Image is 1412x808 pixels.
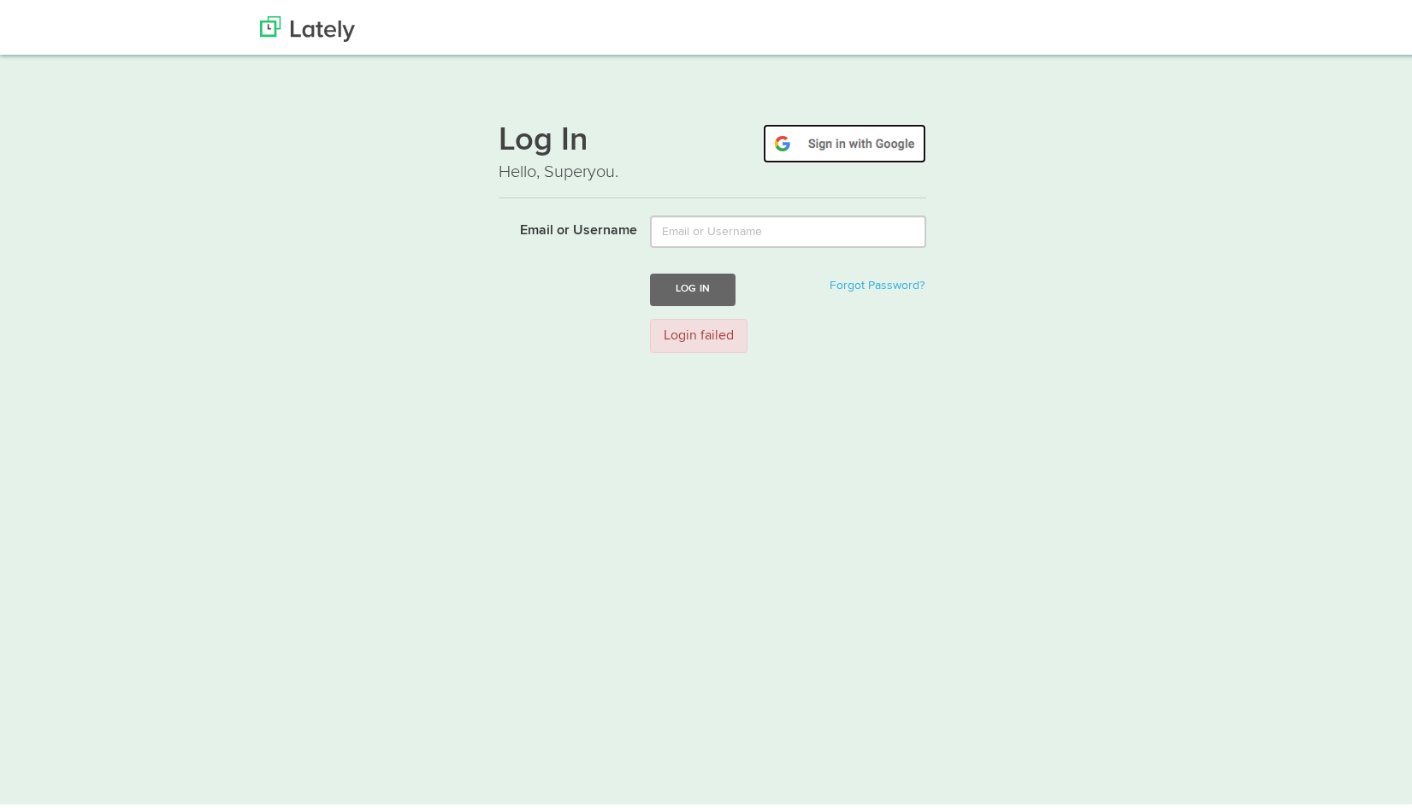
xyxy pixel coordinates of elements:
img: Lately [260,13,355,38]
div: Login failed [650,316,747,351]
input: Email or Username [650,212,926,245]
p: Hello, Superyou. [499,156,926,181]
h1: Log In [499,121,926,156]
button: Log In [650,270,736,302]
label: Email or Username [486,212,637,238]
img: google-signin.png [763,121,926,160]
a: Forgot Password? [830,276,925,288]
